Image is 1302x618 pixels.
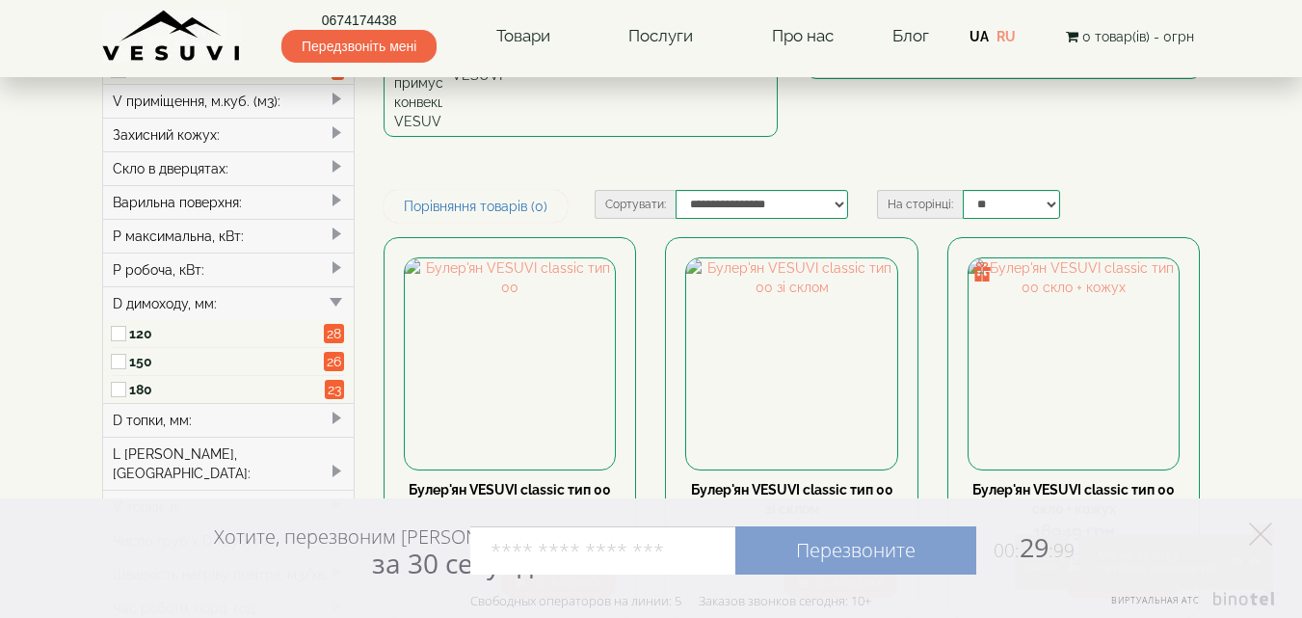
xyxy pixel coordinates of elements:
[470,593,871,608] div: Свободных операторов на линии: 5 Заказов звонков сегодня: 10+
[103,403,355,437] div: D топки, мм:
[691,482,893,517] a: Булер'ян VESUVI classic тип 00 зі склом
[129,324,325,343] label: 120
[892,26,929,45] a: Блог
[735,526,976,575] a: Перезвоните
[103,253,355,286] div: P робоча, кВт:
[994,538,1020,563] span: 00:
[281,30,437,63] span: Передзвоніть мені
[1082,29,1194,44] span: 0 товар(ів) - 0грн
[103,219,355,253] div: P максимальна, кВт:
[103,84,355,118] div: V приміщення, м.куб. (м3):
[103,286,355,320] div: D димоходу, мм:
[281,11,437,30] a: 0674174438
[595,190,676,219] label: Сортувати:
[996,29,1016,44] a: RU
[1060,26,1200,47] button: 0 товар(ів) - 0грн
[1049,538,1075,563] span: :99
[405,258,615,469] img: Булер'ян VESUVI classic тип 00
[877,190,963,219] label: На сторінці:
[970,29,989,44] a: UA
[686,258,896,469] img: Булер'ян VESUVI classic тип 00 зі склом
[103,185,355,219] div: Варильна поверхня:
[972,482,1175,517] a: Булер'ян VESUVI classic тип 00 скло + кожух
[103,490,355,524] div: V топки, л:
[324,324,344,343] span: 28
[477,14,570,59] a: Товари
[384,190,568,223] a: Порівняння товарів (0)
[609,14,712,59] a: Послуги
[753,14,853,59] a: Про нас
[103,437,355,490] div: L [PERSON_NAME], [GEOGRAPHIC_DATA]:
[409,482,611,497] a: Булер'ян VESUVI classic тип 00
[976,529,1075,565] span: 29
[1100,592,1278,618] a: Виртуальная АТС
[1111,594,1200,606] span: Виртуальная АТС
[129,352,325,371] label: 150
[214,524,545,578] div: Хотите, перезвоним [PERSON_NAME]
[972,262,992,282] img: gift
[324,352,344,371] span: 26
[372,545,545,581] span: за 30 секунд?
[129,380,325,399] label: 180
[969,258,1179,469] img: Булер'ян VESUVI classic тип 00 скло + кожух
[103,118,355,151] div: Захисний кожух:
[103,151,355,185] div: Скло в дверцятах:
[102,10,242,63] img: Завод VESUVI
[325,380,344,399] span: 23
